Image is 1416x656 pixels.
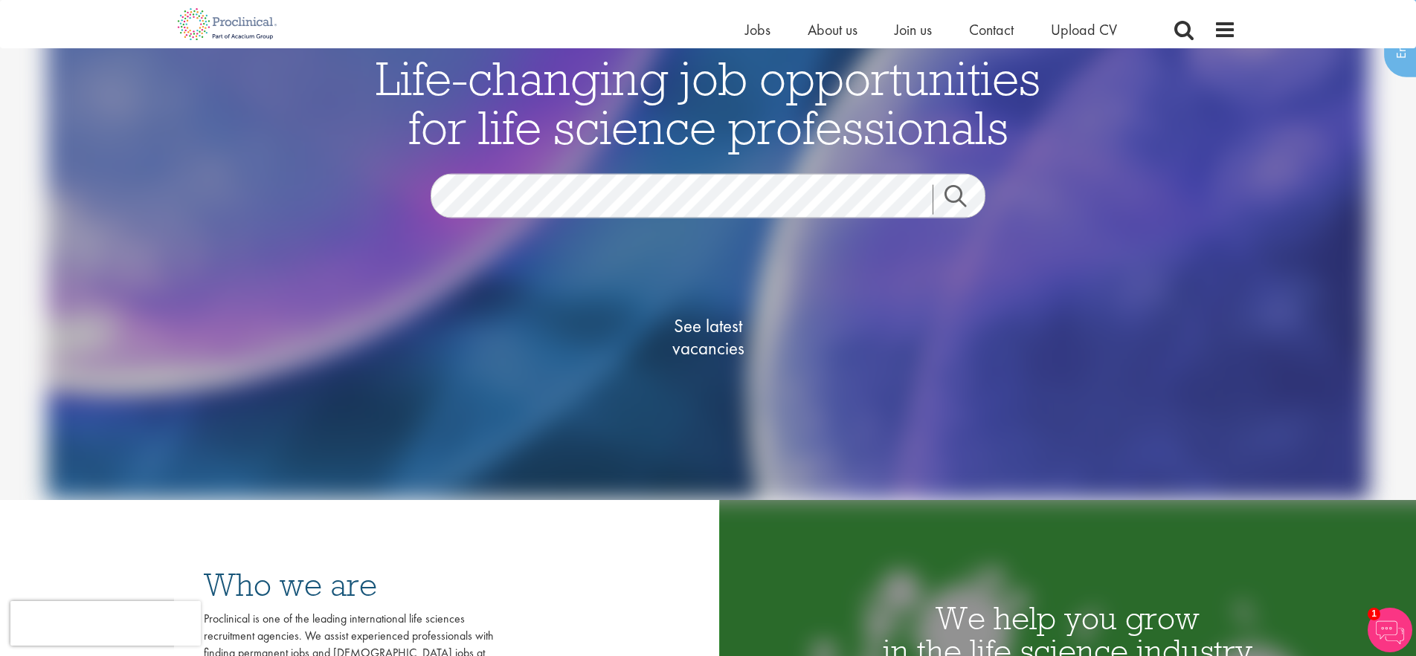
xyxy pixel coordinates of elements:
span: Life-changing job opportunities for life science professionals [376,48,1040,156]
a: Job search submit button [933,184,997,214]
a: Contact [969,20,1014,39]
iframe: reCAPTCHA [10,601,201,646]
a: About us [808,20,857,39]
span: 1 [1368,608,1380,620]
a: Join us [895,20,932,39]
a: See latestvacancies [634,255,782,418]
img: Chatbot [1368,608,1412,652]
a: Jobs [745,20,770,39]
h3: Who we are [204,568,494,601]
a: Upload CV [1051,20,1117,39]
span: See latest vacancies [634,314,782,359]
